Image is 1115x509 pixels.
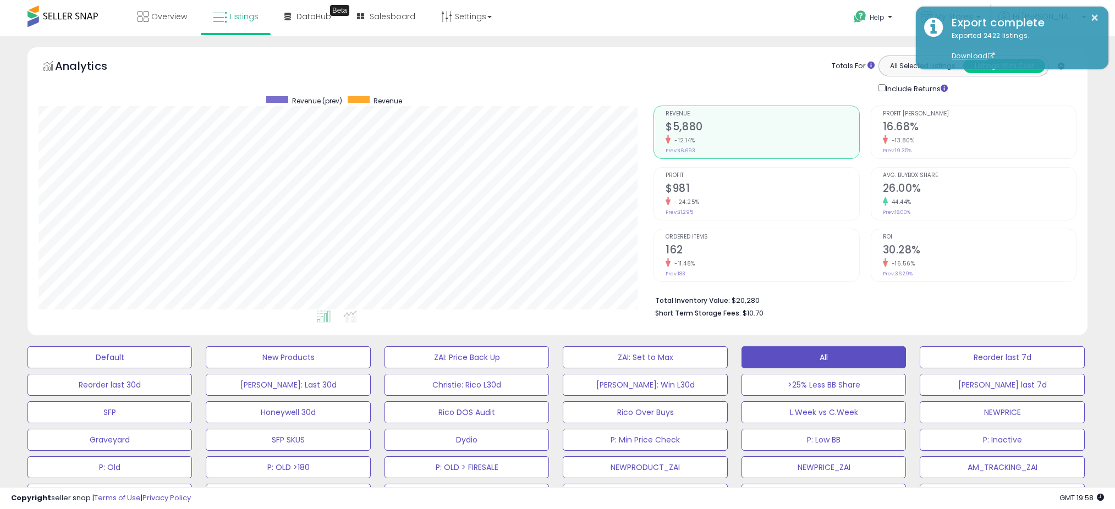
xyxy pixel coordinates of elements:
[743,308,764,318] span: $10.70
[888,198,911,206] small: 44.44%
[666,244,859,258] h2: 162
[142,493,191,503] a: Privacy Policy
[28,346,192,368] button: Default
[94,493,141,503] a: Terms of Use
[845,2,903,36] a: Help
[370,11,415,22] span: Salesboard
[883,244,1076,258] h2: 30.28%
[206,429,370,451] button: SFP SKUS
[385,484,549,506] button: CPT EXISTS
[563,484,727,506] button: History
[655,296,730,305] b: Total Inventory Value:
[563,346,727,368] button: ZAI: Set to Max
[883,147,911,154] small: Prev: 19.35%
[374,96,402,106] span: Revenue
[28,374,192,396] button: Reorder last 30d
[28,401,192,423] button: SFP
[870,82,961,95] div: Include Returns
[883,270,913,277] small: Prev: 36.29%
[741,429,906,451] button: P: Low BB
[11,493,51,503] strong: Copyright
[741,374,906,396] button: >25% Less BB Share
[385,346,549,368] button: ZAI: Price Back Up
[655,308,741,318] b: Short Term Storage Fees:
[206,401,370,423] button: Honeywell 30d
[666,111,859,117] span: Revenue
[671,136,695,145] small: -12.14%
[741,456,906,478] button: NEWPRICE_ZAI
[920,429,1084,451] button: P: Inactive
[151,11,187,22] span: Overview
[883,111,1076,117] span: Profit [PERSON_NAME]
[883,182,1076,197] h2: 26.00%
[1090,11,1099,25] button: ×
[206,456,370,478] button: P: OLD >180
[28,429,192,451] button: Graveyard
[206,346,370,368] button: New Products
[666,182,859,197] h2: $981
[655,293,1068,306] li: $20,280
[563,429,727,451] button: P: Min Price Check
[883,234,1076,240] span: ROI
[330,5,349,16] div: Tooltip anchor
[952,51,995,60] a: Download
[870,13,885,22] span: Help
[666,270,685,277] small: Prev: 183
[883,173,1076,179] span: Avg. Buybox Share
[55,58,129,76] h5: Analytics
[943,15,1100,31] div: Export complete
[292,96,342,106] span: Revenue (prev)
[385,401,549,423] button: Rico DOS Audit
[883,209,910,215] small: Prev: 18.00%
[920,401,1084,423] button: NEWPRICE
[671,198,700,206] small: -24.25%
[943,31,1100,62] div: Exported 2422 listings.
[206,484,370,506] button: OverSize
[920,484,1084,506] button: Price Check
[666,173,859,179] span: Profit
[666,147,695,154] small: Prev: $6,693
[883,120,1076,135] h2: 16.68%
[385,429,549,451] button: Dydio
[832,61,875,71] div: Totals For
[882,59,964,73] button: All Selected Listings
[920,456,1084,478] button: AM_TRACKING_ZAI
[230,11,259,22] span: Listings
[741,401,906,423] button: L.Week vs C.Week
[28,484,192,506] button: Returns
[741,484,906,506] button: Returnsv2
[563,401,727,423] button: Rico Over Buys
[11,493,191,504] div: seller snap | |
[666,234,859,240] span: Ordered Items
[666,120,859,135] h2: $5,880
[296,11,331,22] span: DataHub
[920,374,1084,396] button: [PERSON_NAME] last 7d
[920,346,1084,368] button: Reorder last 7d
[1059,493,1104,503] span: 2025-10-7 19:58 GMT
[563,456,727,478] button: NEWPRODUCT_ZAI
[385,456,549,478] button: P: OLD > FIRESALE
[666,209,693,215] small: Prev: $1,295
[385,374,549,396] button: Christie: Rico L30d
[888,136,915,145] small: -13.80%
[888,259,915,268] small: -16.56%
[28,456,192,478] button: P: Old
[741,346,906,368] button: All
[563,374,727,396] button: [PERSON_NAME]: Win L30d
[853,10,867,24] i: Get Help
[671,259,695,268] small: -11.48%
[206,374,370,396] button: [PERSON_NAME]: Last 30d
